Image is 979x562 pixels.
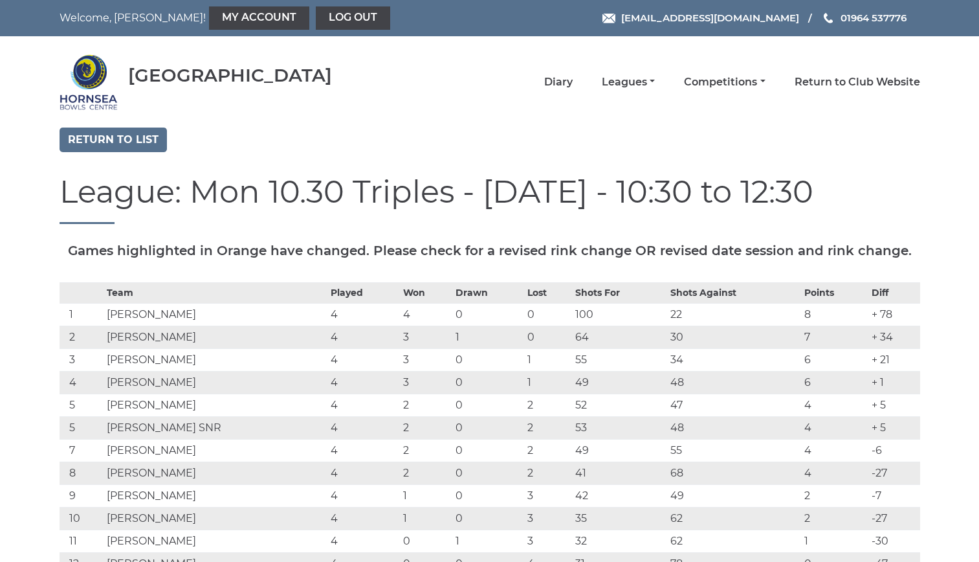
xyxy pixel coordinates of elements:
td: 3 [400,348,453,371]
td: -27 [868,462,920,484]
td: 32 [572,530,666,552]
td: 48 [667,371,801,394]
td: [PERSON_NAME] [104,326,327,348]
td: 0 [452,416,524,439]
a: Diary [544,75,573,89]
td: 0 [524,326,572,348]
td: 53 [572,416,666,439]
td: 4 [327,439,399,462]
td: -7 [868,484,920,507]
td: 6 [801,371,868,394]
td: 0 [452,348,524,371]
td: [PERSON_NAME] [104,507,327,530]
td: 42 [572,484,666,507]
td: 3 [524,484,572,507]
td: 4 [327,462,399,484]
td: 2 [524,462,572,484]
td: 5 [60,394,104,416]
td: 4 [327,394,399,416]
th: Drawn [452,282,524,303]
td: 5 [60,416,104,439]
td: [PERSON_NAME] [104,484,327,507]
td: 4 [327,303,399,326]
td: 2 [524,394,572,416]
span: [EMAIL_ADDRESS][DOMAIN_NAME] [621,12,799,24]
td: 4 [801,439,868,462]
a: Email [EMAIL_ADDRESS][DOMAIN_NAME] [602,10,799,25]
td: 1 [524,371,572,394]
th: Won [400,282,453,303]
th: Team [104,282,327,303]
td: 22 [667,303,801,326]
img: Email [602,14,615,23]
td: 2 [400,394,453,416]
td: 49 [572,439,666,462]
td: 3 [60,348,104,371]
td: 2 [524,439,572,462]
td: 0 [452,303,524,326]
td: -27 [868,507,920,530]
td: 68 [667,462,801,484]
td: 6 [801,348,868,371]
td: 64 [572,326,666,348]
th: Shots For [572,282,666,303]
td: 55 [667,439,801,462]
td: 2 [400,462,453,484]
td: [PERSON_NAME] [104,439,327,462]
td: 4 [801,462,868,484]
td: 35 [572,507,666,530]
td: 2 [60,326,104,348]
td: 0 [524,303,572,326]
td: 47 [667,394,801,416]
td: 4 [327,484,399,507]
td: 41 [572,462,666,484]
td: 4 [327,371,399,394]
img: Phone us [824,13,833,23]
td: 1 [452,530,524,552]
td: [PERSON_NAME] SNR [104,416,327,439]
td: 100 [572,303,666,326]
th: Played [327,282,399,303]
td: 4 [327,326,399,348]
td: -30 [868,530,920,552]
td: 48 [667,416,801,439]
td: 1 [400,484,453,507]
td: + 5 [868,416,920,439]
td: 2 [400,416,453,439]
td: 2 [801,507,868,530]
td: [PERSON_NAME] [104,394,327,416]
td: 30 [667,326,801,348]
td: 9 [60,484,104,507]
td: + 34 [868,326,920,348]
td: 4 [60,371,104,394]
a: Log out [316,6,390,30]
td: 3 [400,371,453,394]
th: Diff [868,282,920,303]
td: 4 [327,416,399,439]
a: Competitions [684,75,765,89]
th: Shots Against [667,282,801,303]
td: 7 [801,326,868,348]
td: 1 [400,507,453,530]
td: 0 [452,484,524,507]
td: 2 [801,484,868,507]
td: 4 [400,303,453,326]
td: 11 [60,530,104,552]
td: 0 [452,462,524,484]
td: + 78 [868,303,920,326]
td: 1 [524,348,572,371]
img: Hornsea Bowls Centre [60,53,118,111]
td: [PERSON_NAME] [104,303,327,326]
a: My Account [209,6,309,30]
td: 10 [60,507,104,530]
td: + 5 [868,394,920,416]
td: 55 [572,348,666,371]
td: [PERSON_NAME] [104,371,327,394]
a: Leagues [602,75,655,89]
td: 1 [452,326,524,348]
td: 3 [524,507,572,530]
h1: League: Mon 10.30 Triples - [DATE] - 10:30 to 12:30 [60,175,920,224]
td: 0 [452,507,524,530]
td: 0 [452,439,524,462]
td: 3 [400,326,453,348]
